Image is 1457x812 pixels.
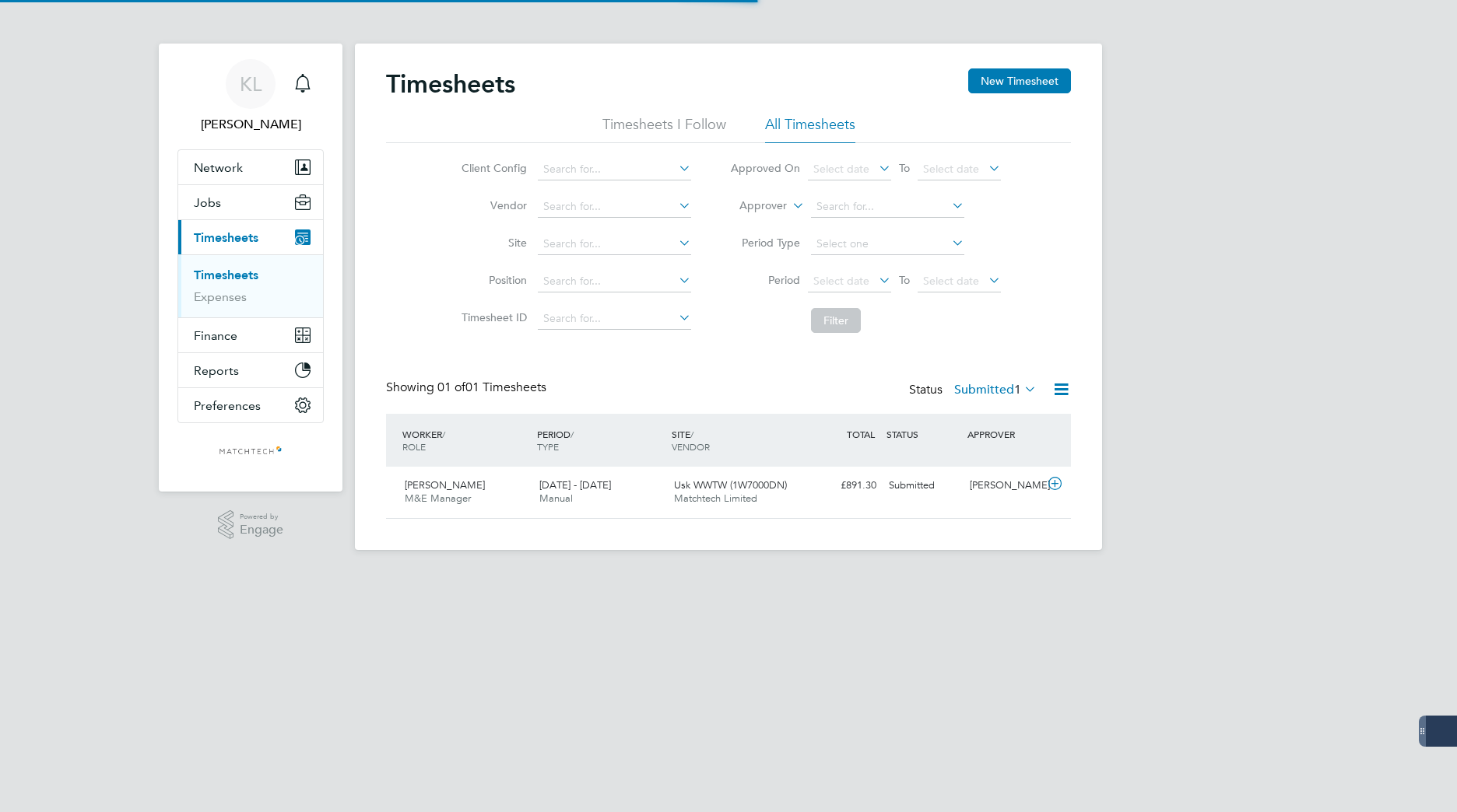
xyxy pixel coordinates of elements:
span: Select date [813,162,869,176]
input: Search for... [538,159,691,180]
div: APPROVER [964,420,1044,448]
label: Period Type [730,236,800,250]
li: All Timesheets [765,115,855,143]
input: Search for... [538,308,691,330]
span: Select date [813,274,869,288]
input: Select one [811,233,964,255]
a: Expenses [194,289,247,304]
input: Search for... [538,233,691,255]
span: / [571,428,574,440]
span: M&E Manager [405,492,471,505]
div: STATUS [883,420,964,448]
span: Usk WWTW (1W7000DN) [674,478,787,492]
button: Jobs [178,185,323,219]
label: Approver [717,198,787,214]
div: WORKER [398,420,533,460]
span: Select date [923,274,979,288]
span: TYPE [537,440,559,453]
a: Powered byEngage [218,510,284,540]
button: Timesheets [178,220,323,254]
span: Select date [923,162,979,176]
button: Preferences [178,388,323,422]
label: Client Config [457,161,527,175]
label: Position [457,273,527,287]
label: Vendor [457,198,527,212]
span: / [690,428,693,440]
div: Showing [386,380,549,396]
span: Powered by [240,510,283,523]
span: Finance [194,328,237,343]
span: Network [194,160,243,175]
div: Timesheets [178,254,323,317]
span: Reports [194,363,239,378]
span: 1 [1014,382,1021,397]
span: Matchtech Limited [674,492,757,505]
button: Reports [178,353,323,387]
button: New Timesheet [968,68,1071,93]
nav: Main navigation [159,44,342,492]
span: 01 Timesheets [437,380,546,395]
img: matchtech-logo-retina.png [219,439,283,464]
h2: Timesheets [386,68,515,100]
span: [DATE] - [DATE] [539,478,611,492]
span: Timesheets [194,230,258,245]
input: Search for... [811,196,964,218]
span: Jobs [194,195,221,210]
span: 01 of [437,380,465,395]
div: SITE [668,420,802,460]
a: Go to home page [177,439,324,464]
a: KL[PERSON_NAME] [177,59,324,134]
span: Manual [539,492,573,505]
span: To [894,158,915,178]
label: Timesheet ID [457,310,527,324]
div: Status [909,380,1040,401]
label: Submitted [954,382,1037,397]
label: Period [730,273,800,287]
span: / [442,428,445,440]
label: Site [457,236,527,250]
div: PERIOD [533,420,668,460]
span: KL [240,74,262,94]
div: £891.30 [802,473,883,499]
span: To [894,270,915,290]
li: Timesheets I Follow [602,115,726,143]
input: Search for... [538,271,691,292]
button: Finance [178,318,323,352]
span: ROLE [402,440,426,453]
span: Preferences [194,398,261,413]
a: Timesheets [194,268,258,282]
span: [PERSON_NAME] [405,478,485,492]
label: Approved On [730,161,800,175]
div: Submitted [883,473,964,499]
div: [PERSON_NAME] [964,473,1044,499]
span: TOTAL [847,428,875,440]
button: Network [178,150,323,184]
span: VENDOR [672,440,710,453]
span: Karolina Linda [177,115,324,134]
button: Filter [811,308,861,333]
span: Engage [240,523,283,537]
input: Search for... [538,196,691,218]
